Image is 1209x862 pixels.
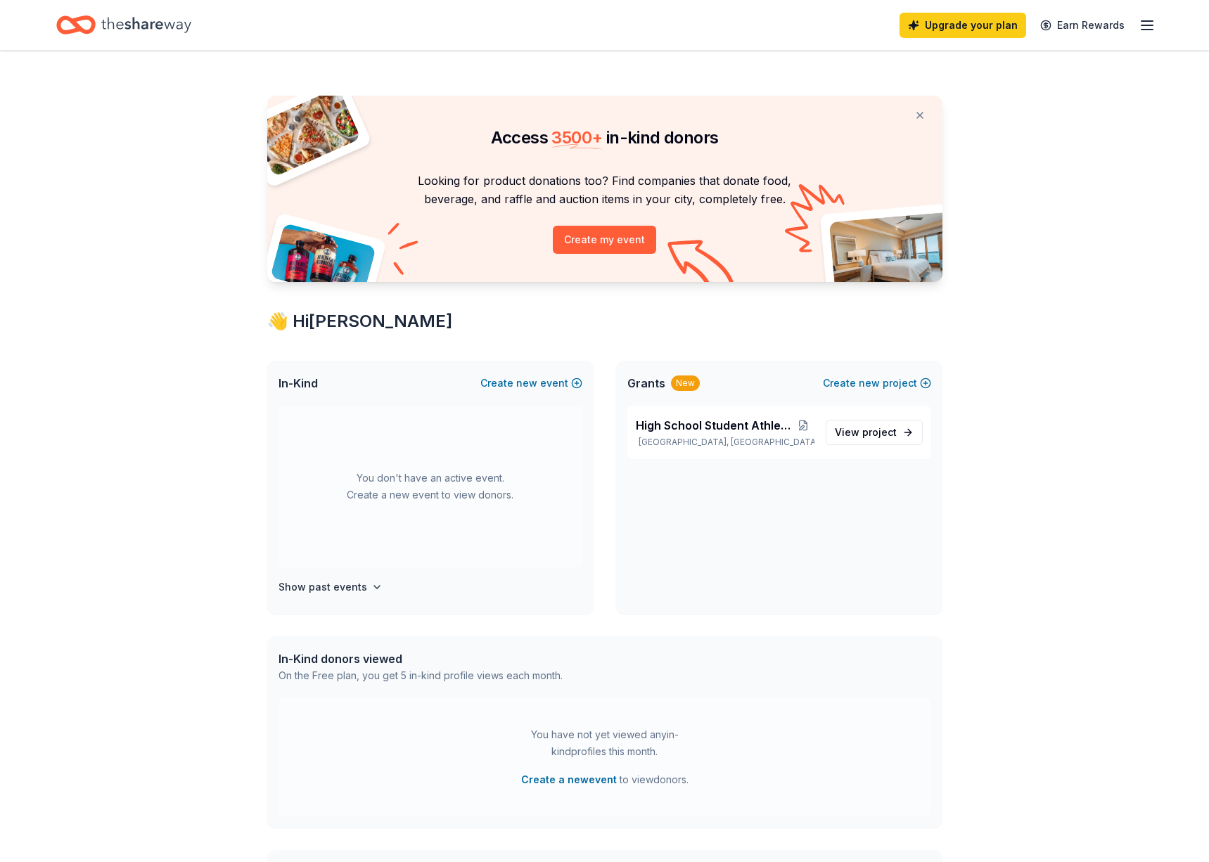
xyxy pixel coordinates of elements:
div: You don't have an active event. Create a new event to view donors. [279,406,582,567]
span: High School Student Athlete Support [636,417,793,434]
p: [GEOGRAPHIC_DATA], [GEOGRAPHIC_DATA] [636,437,814,448]
a: View project [826,420,923,445]
div: 👋 Hi [PERSON_NAME] [267,310,942,333]
a: Earn Rewards [1032,13,1133,38]
img: Pizza [251,87,361,177]
h4: Show past events [279,579,367,596]
p: Looking for product donations too? Find companies that donate food, beverage, and raffle and auct... [284,172,926,209]
span: 3500 + [551,127,602,148]
span: Access in-kind donors [491,127,719,148]
a: Upgrade your plan [900,13,1026,38]
img: Curvy arrow [667,240,738,292]
button: Createnewproject [823,375,931,392]
div: In-Kind donors viewed [279,650,563,667]
span: new [516,375,537,392]
span: project [862,426,897,438]
span: View [835,424,897,441]
a: Home [56,8,191,41]
span: new [859,375,880,392]
div: You have not yet viewed any in-kind profiles this month. [517,726,693,760]
button: Create my event [553,226,656,254]
button: Createnewevent [480,375,582,392]
span: In-Kind [279,375,318,392]
span: to view donors . [521,771,689,788]
span: Grants [627,375,665,392]
div: On the Free plan, you get 5 in-kind profile views each month. [279,667,563,684]
button: Create a newevent [521,771,617,788]
div: New [671,375,700,391]
button: Show past events [279,579,383,596]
